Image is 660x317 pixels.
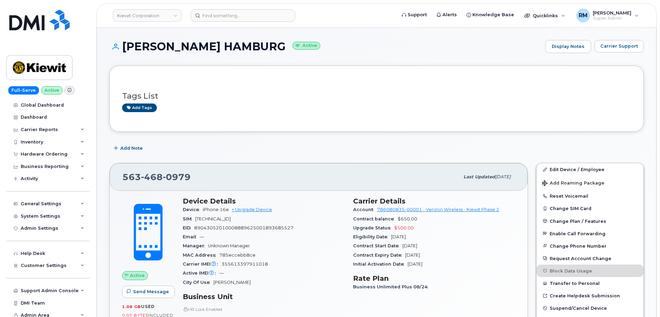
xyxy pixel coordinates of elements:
span: 785eccebb8ce [219,252,256,258]
span: [DATE] [495,174,511,179]
span: Unknown Manager [208,243,250,248]
span: Add Roaming Package [542,180,604,187]
iframe: Messenger Launcher [630,287,655,312]
span: Suspend/Cancel Device [550,306,607,311]
h3: Device Details [183,197,345,205]
button: Carrier Support [594,40,644,52]
span: — [200,234,204,239]
span: Email [183,234,200,239]
span: [DATE] [402,243,417,248]
span: EID [183,225,194,230]
span: [DATE] [405,252,420,258]
span: Carrier IMEI [183,261,221,267]
span: Carrier Support [600,43,638,49]
h3: Business Unit [183,293,345,301]
button: Send Message [122,286,175,298]
button: Transfer to Personal [537,277,643,289]
a: Edit Device / Employee [537,163,643,176]
span: Eligibility Date [353,234,391,239]
a: 786080835-00001 - Verizon Wireless - Kiewit Phase 2 [377,207,499,212]
span: Account [353,207,377,212]
span: 0979 [163,172,191,182]
span: 563 [122,172,191,182]
span: Device [183,207,203,212]
span: 468 [141,172,163,182]
span: — [219,270,224,276]
span: [PERSON_NAME] [213,280,251,285]
button: Block Data Usage [537,265,643,277]
span: Add Note [120,145,143,151]
h3: Rate Plan [353,274,515,283]
span: $500.00 [394,225,414,230]
button: Change Plan / Features [537,215,643,227]
span: iPhone 16e [203,207,229,212]
span: [DATE] [408,261,422,267]
span: [TECHNICAL_ID] [195,216,231,221]
span: Initial Activation Date [353,261,408,267]
span: Contract Expiry Date [353,252,405,258]
h3: Tags List [122,92,631,100]
button: Add Roaming Package [537,176,643,190]
span: $650.00 [398,216,417,221]
span: Active [130,272,145,279]
span: Last updated [463,174,495,179]
span: 89043052010008889625001893685527 [194,225,293,230]
a: Create Helpdesk Submission [537,289,643,302]
span: Change Plan / Features [550,218,606,224]
a: Display Notes [545,40,591,53]
button: Add Note [109,142,149,155]
span: Upgrade Status [353,225,394,230]
span: Contract balance [353,216,398,221]
button: Reset Voicemail [537,190,643,202]
span: [DATE] [391,234,406,239]
span: City Of Use [183,280,213,285]
small: Active [292,42,320,50]
span: used [141,304,155,309]
a: + Upgrade Device [232,207,272,212]
p: HR Lock Enabled [183,306,345,312]
span: Business Unlimited Plus 08/24 [353,284,431,289]
button: Enable Call Forwarding [537,227,643,240]
button: Change Phone Number [537,240,643,252]
h1: [PERSON_NAME] HAMBURG [109,40,542,52]
button: Request Account Change [537,252,643,265]
button: Suspend/Cancel Device [537,302,643,314]
span: MAC Address [183,252,219,258]
span: 355613397911018 [221,261,268,267]
span: Active IMEI [183,270,219,276]
button: Change SIM Card [537,202,643,215]
span: Send Message [133,288,169,295]
span: Enable Call Forwarding [550,231,606,236]
h3: Carrier Details [353,197,515,205]
span: Manager [183,243,208,248]
span: 1.08 GB [122,304,141,309]
a: Add tags [122,103,157,112]
span: SIM [183,216,195,221]
span: Contract Start Date [353,243,402,248]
